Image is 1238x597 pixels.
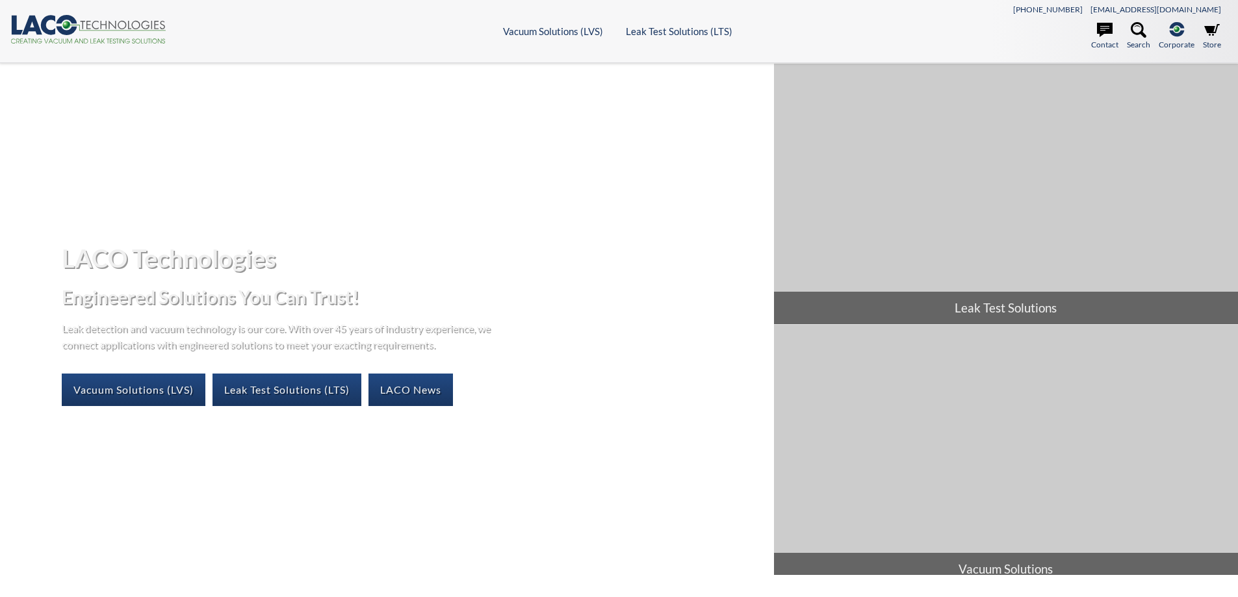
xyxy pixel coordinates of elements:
[213,374,361,406] a: Leak Test Solutions (LTS)
[774,553,1238,585] span: Vacuum Solutions
[774,325,1238,585] a: Vacuum Solutions
[1159,38,1194,51] span: Corporate
[62,320,497,353] p: Leak detection and vacuum technology is our core. With over 45 years of industry experience, we c...
[1203,22,1221,51] a: Store
[774,292,1238,324] span: Leak Test Solutions
[626,25,732,37] a: Leak Test Solutions (LTS)
[1091,22,1118,51] a: Contact
[1013,5,1083,14] a: [PHONE_NUMBER]
[62,374,205,406] a: Vacuum Solutions (LVS)
[503,25,603,37] a: Vacuum Solutions (LVS)
[1127,22,1150,51] a: Search
[62,285,763,309] h2: Engineered Solutions You Can Trust!
[1090,5,1221,14] a: [EMAIL_ADDRESS][DOMAIN_NAME]
[774,64,1238,324] a: Leak Test Solutions
[62,242,763,274] h1: LACO Technologies
[368,374,453,406] a: LACO News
